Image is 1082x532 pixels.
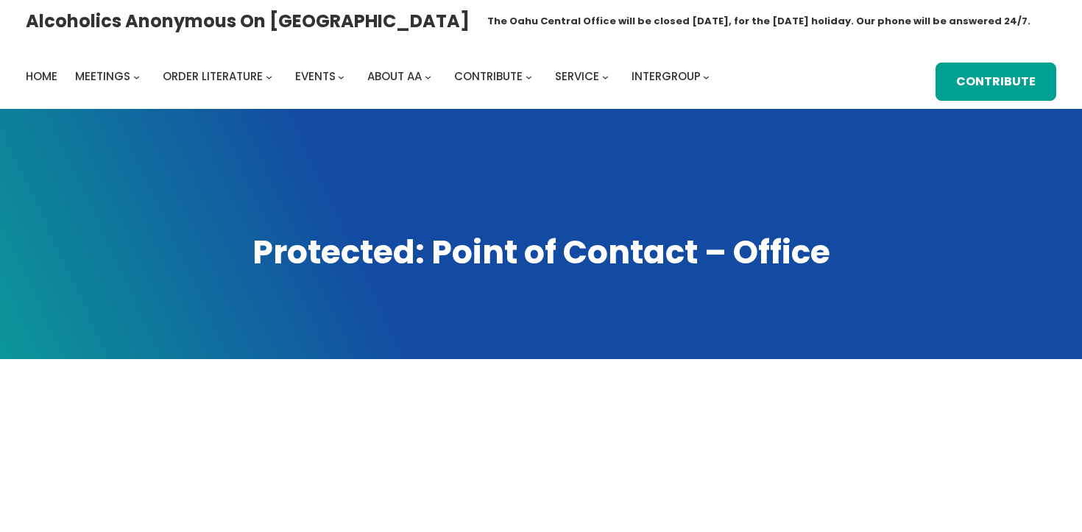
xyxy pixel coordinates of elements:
span: Service [555,68,599,84]
a: Alcoholics Anonymous on [GEOGRAPHIC_DATA] [26,5,470,37]
span: Meetings [75,68,130,84]
a: Contribute [936,63,1056,101]
button: Order Literature submenu [266,73,272,79]
a: Home [26,66,57,87]
a: Events [295,66,336,87]
span: Home [26,68,57,84]
button: Meetings submenu [133,73,140,79]
span: Contribute [454,68,523,84]
span: About AA [367,68,422,84]
span: Events [295,68,336,84]
a: About AA [367,66,422,87]
h1: The Oahu Central Office will be closed [DATE], for the [DATE] holiday. Our phone will be answered... [487,14,1030,29]
h1: Protected: Point of Contact – Office [26,230,1056,274]
button: Service submenu [602,73,609,79]
a: Contribute [454,66,523,87]
button: Contribute submenu [526,73,532,79]
button: Intergroup submenu [703,73,710,79]
span: Order Literature [163,68,263,84]
nav: Intergroup [26,66,715,87]
button: Events submenu [338,73,344,79]
span: Intergroup [632,68,701,84]
a: Intergroup [632,66,701,87]
a: Meetings [75,66,130,87]
button: About AA submenu [425,73,431,79]
a: Service [555,66,599,87]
